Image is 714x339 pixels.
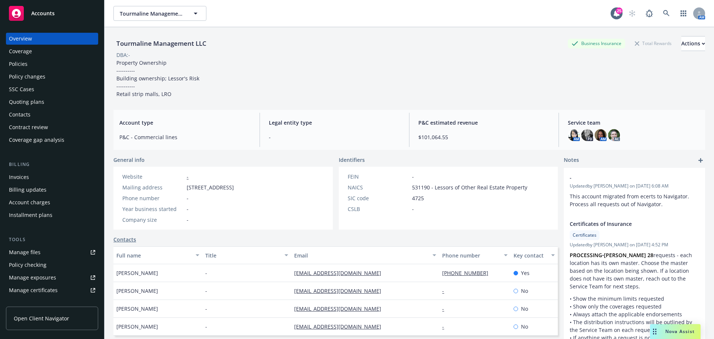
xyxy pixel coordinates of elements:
[113,236,136,243] a: Contacts
[122,183,184,191] div: Mailing address
[9,246,41,258] div: Manage files
[442,287,450,294] a: -
[294,323,387,330] a: [EMAIL_ADDRESS][DOMAIN_NAME]
[9,297,46,309] div: Manage claims
[9,33,32,45] div: Overview
[119,133,251,141] span: P&C - Commercial lines
[6,96,98,108] a: Quoting plans
[9,259,46,271] div: Policy checking
[442,323,450,330] a: -
[205,269,207,277] span: -
[294,287,387,294] a: [EMAIL_ADDRESS][DOMAIN_NAME]
[616,7,623,14] div: 25
[9,121,48,133] div: Contract review
[642,6,657,21] a: Report a Bug
[595,129,607,141] img: photo
[681,36,705,51] button: Actions
[113,246,202,264] button: Full name
[205,323,207,330] span: -
[116,59,199,97] span: Property Ownership ---------- Building ownership; Lessor's Risk ---------- Retail strip malls, LRO
[412,205,414,213] span: -
[514,252,547,259] div: Key contact
[9,272,56,284] div: Manage exposures
[6,284,98,296] a: Manage certificates
[9,184,46,196] div: Billing updates
[568,129,580,141] img: photo
[568,119,699,127] span: Service team
[665,328,695,335] span: Nova Assist
[521,305,528,313] span: No
[570,252,602,259] strong: PROCESSING
[412,194,424,202] span: 4725
[294,305,387,312] a: [EMAIL_ADDRESS][DOMAIN_NAME]
[294,269,387,276] a: [EMAIL_ADDRESS][DOMAIN_NAME]
[202,246,291,264] button: Title
[122,205,184,213] div: Year business started
[6,171,98,183] a: Invoices
[187,173,189,180] a: -
[187,194,189,202] span: -
[568,39,625,48] div: Business Insurance
[116,305,158,313] span: [PERSON_NAME]
[6,272,98,284] a: Manage exposures
[187,183,234,191] span: [STREET_ADDRESS]
[269,133,400,141] span: -
[113,156,145,164] span: General info
[122,173,184,180] div: Website
[570,251,699,290] p: • requests - each location has its own master. Choose the master based on the location being show...
[521,269,530,277] span: Yes
[625,6,640,21] a: Start snowing
[439,246,510,264] button: Phone number
[442,305,450,312] a: -
[564,168,705,214] div: -Updatedby [PERSON_NAME] on [DATE] 6:08 AMThis account migrated from ecerts to Navigator. Process...
[676,6,691,21] a: Switch app
[116,51,130,59] div: DBA: -
[116,323,158,330] span: [PERSON_NAME]
[9,71,45,83] div: Policy changes
[348,205,409,213] div: CSLB
[631,39,675,48] div: Total Rewards
[116,287,158,295] span: [PERSON_NAME]
[6,71,98,83] a: Policy changes
[14,314,69,322] span: Open Client Navigator
[6,83,98,95] a: SSC Cases
[348,194,409,202] div: SIC code
[9,171,29,183] div: Invoices
[570,193,691,208] span: This account migrated from ecerts to Navigator. Process all requests out of Navigator.
[604,252,653,259] strong: [PERSON_NAME] 28
[113,6,206,21] button: Tourmaline Management LLC
[650,324,659,339] div: Drag to move
[205,252,280,259] div: Title
[570,183,699,189] span: Updated by [PERSON_NAME] on [DATE] 6:08 AM
[122,216,184,224] div: Company size
[205,287,207,295] span: -
[442,252,499,259] div: Phone number
[6,209,98,221] a: Installment plans
[9,109,30,121] div: Contacts
[339,156,365,164] span: Identifiers
[570,174,680,182] span: -
[6,58,98,70] a: Policies
[31,10,55,16] span: Accounts
[6,45,98,57] a: Coverage
[570,242,699,248] span: Updated by [PERSON_NAME] on [DATE] 4:52 PM
[294,252,428,259] div: Email
[9,196,50,208] div: Account charges
[573,232,596,239] span: Certificates
[205,305,207,313] span: -
[6,246,98,258] a: Manage files
[564,156,579,165] span: Notes
[521,323,528,330] span: No
[608,129,620,141] img: photo
[6,236,98,243] div: Tools
[6,134,98,146] a: Coverage gap analysis
[9,209,52,221] div: Installment plans
[113,39,209,48] div: Tourmaline Management LLC
[521,287,528,295] span: No
[6,121,98,133] a: Contract review
[9,134,64,146] div: Coverage gap analysis
[187,216,189,224] span: -
[348,173,409,180] div: FEIN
